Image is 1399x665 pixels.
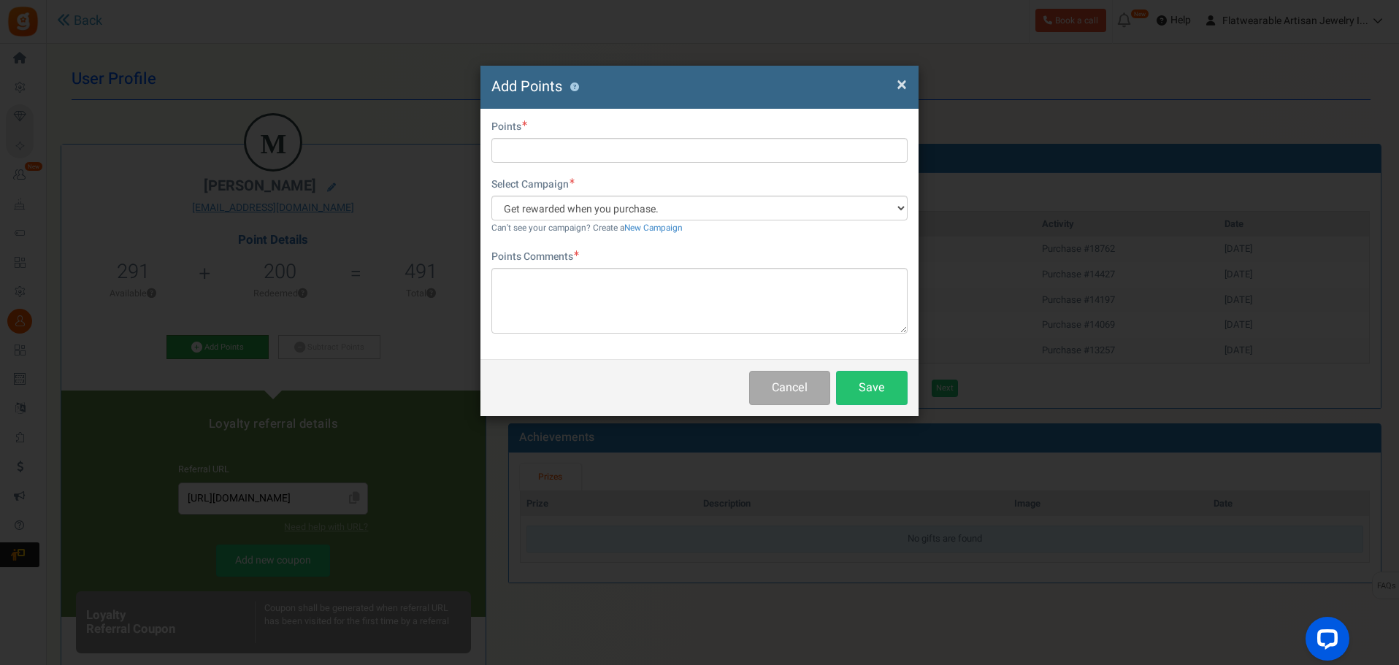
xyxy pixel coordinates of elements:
label: Points Comments [491,250,579,264]
button: Cancel [749,371,830,405]
a: New Campaign [624,222,683,234]
label: Points [491,120,527,134]
small: Can't see your campaign? Create a [491,222,683,234]
label: Select Campaign [491,177,575,192]
span: × [897,71,907,99]
button: ? [570,82,579,92]
span: Add Points [491,76,562,97]
button: Save [836,371,908,405]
